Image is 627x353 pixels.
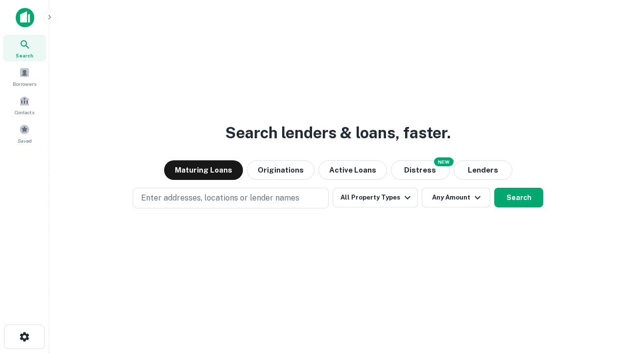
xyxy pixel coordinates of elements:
[333,188,418,207] button: All Property Types
[494,188,543,207] button: Search
[141,192,299,204] p: Enter addresses, locations or lender names
[3,63,46,90] a: Borrowers
[454,160,512,180] button: Lenders
[133,188,329,208] button: Enter addresses, locations or lender names
[247,160,314,180] button: Originations
[16,8,34,27] img: capitalize-icon.png
[13,80,36,88] span: Borrowers
[434,157,454,166] div: NEW
[164,160,243,180] button: Maturing Loans
[578,275,627,322] iframe: Chat Widget
[391,160,450,180] button: Search distressed loans with lien and other non-mortgage details.
[225,121,451,145] h3: Search lenders & loans, faster.
[422,188,490,207] button: Any Amount
[3,35,46,61] a: Search
[3,92,46,118] a: Contacts
[15,108,34,116] span: Contacts
[16,51,33,59] span: Search
[3,120,46,147] a: Saved
[18,137,32,145] span: Saved
[318,160,387,180] button: Active Loans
